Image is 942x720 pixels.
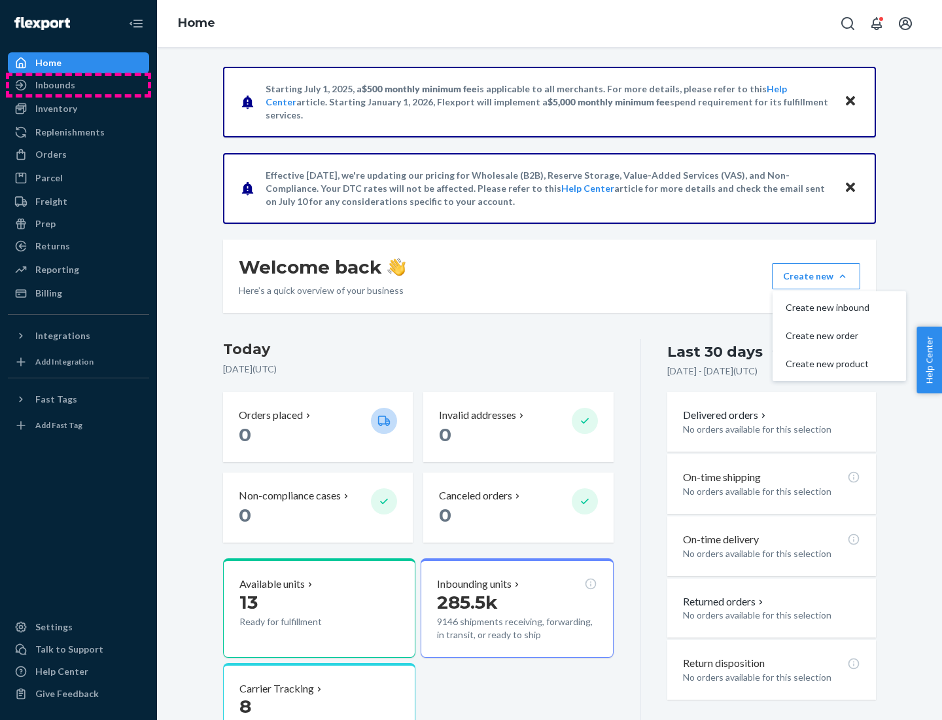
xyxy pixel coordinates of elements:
[683,485,860,498] p: No orders available for this selection
[223,473,413,543] button: Non-compliance cases 0
[362,83,477,94] span: $500 monthly minimum fee
[223,558,415,658] button: Available units13Ready for fulfillment
[239,488,341,503] p: Non-compliance cases
[35,329,90,342] div: Integrations
[239,577,305,592] p: Available units
[223,339,614,360] h3: Today
[239,255,406,279] h1: Welcome back
[439,423,451,446] span: 0
[8,144,149,165] a: Orders
[239,591,258,613] span: 13
[835,10,861,37] button: Open Search Box
[8,661,149,682] a: Help Center
[35,643,103,656] div: Talk to Support
[8,52,149,73] a: Home
[266,169,831,208] p: Effective [DATE], we're updating our pricing for Wholesale (B2B), Reserve Storage, Value-Added Se...
[683,423,860,436] p: No orders available for this selection
[8,75,149,96] a: Inbounds
[683,547,860,560] p: No orders available for this selection
[35,621,73,634] div: Settings
[239,681,314,696] p: Carrier Tracking
[8,639,149,660] a: Talk to Support
[239,408,303,423] p: Orders placed
[35,665,88,678] div: Help Center
[8,617,149,638] a: Settings
[561,183,614,194] a: Help Center
[439,408,516,423] p: Invalid addresses
[8,236,149,257] a: Returns
[35,263,79,276] div: Reporting
[239,615,360,628] p: Ready for fulfillment
[786,303,869,312] span: Create new inbound
[35,240,70,253] div: Returns
[8,259,149,280] a: Reporting
[437,577,512,592] p: Inbounding units
[916,327,942,393] button: Help Center
[683,408,769,423] button: Delivered orders
[14,17,70,30] img: Flexport logo
[8,283,149,304] a: Billing
[35,102,77,115] div: Inventory
[437,591,498,613] span: 285.5k
[123,10,149,37] button: Close Navigation
[842,179,859,198] button: Close
[8,389,149,410] button: Fast Tags
[167,5,226,43] ol: breadcrumbs
[35,393,77,406] div: Fast Tags
[35,687,99,700] div: Give Feedback
[863,10,890,37] button: Open notifications
[35,126,105,139] div: Replenishments
[35,356,94,367] div: Add Integration
[223,392,413,462] button: Orders placed 0
[421,558,613,658] button: Inbounding units285.5k9146 shipments receiving, forwarding, in transit, or ready to ship
[35,287,62,300] div: Billing
[266,82,831,122] p: Starting July 1, 2025, a is applicable to all merchants. For more details, please refer to this a...
[8,415,149,436] a: Add Fast Tag
[35,420,82,431] div: Add Fast Tag
[775,322,903,350] button: Create new order
[8,325,149,346] button: Integrations
[439,488,512,503] p: Canceled orders
[439,504,451,526] span: 0
[423,473,613,543] button: Canceled orders 0
[786,359,869,369] span: Create new product
[683,671,860,684] p: No orders available for this selection
[892,10,918,37] button: Open account menu
[35,56,61,69] div: Home
[667,342,763,362] div: Last 30 days
[8,351,149,372] a: Add Integration
[239,284,406,297] p: Here’s a quick overview of your business
[178,16,215,30] a: Home
[683,656,765,671] p: Return disposition
[35,171,63,185] div: Parcel
[683,470,761,485] p: On-time shipping
[437,615,597,641] p: 9146 shipments receiving, forwarding, in transit, or ready to ship
[683,532,759,547] p: On-time delivery
[35,79,75,92] div: Inbounds
[387,258,406,276] img: hand-wave emoji
[683,609,860,622] p: No orders available for this selection
[8,191,149,212] a: Freight
[683,594,766,609] button: Returned orders
[35,195,67,208] div: Freight
[786,331,869,340] span: Create new order
[423,392,613,462] button: Invalid addresses 0
[8,122,149,143] a: Replenishments
[667,365,758,378] p: [DATE] - [DATE] ( UTC )
[8,683,149,704] button: Give Feedback
[775,294,903,322] button: Create new inbound
[239,423,251,446] span: 0
[842,92,859,111] button: Close
[772,263,860,289] button: Create newCreate new inboundCreate new orderCreate new product
[35,148,67,161] div: Orders
[548,96,670,107] span: $5,000 monthly minimum fee
[8,213,149,234] a: Prep
[239,695,251,717] span: 8
[35,217,56,230] div: Prep
[775,350,903,378] button: Create new product
[8,168,149,189] a: Parcel
[223,363,614,376] p: [DATE] ( UTC )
